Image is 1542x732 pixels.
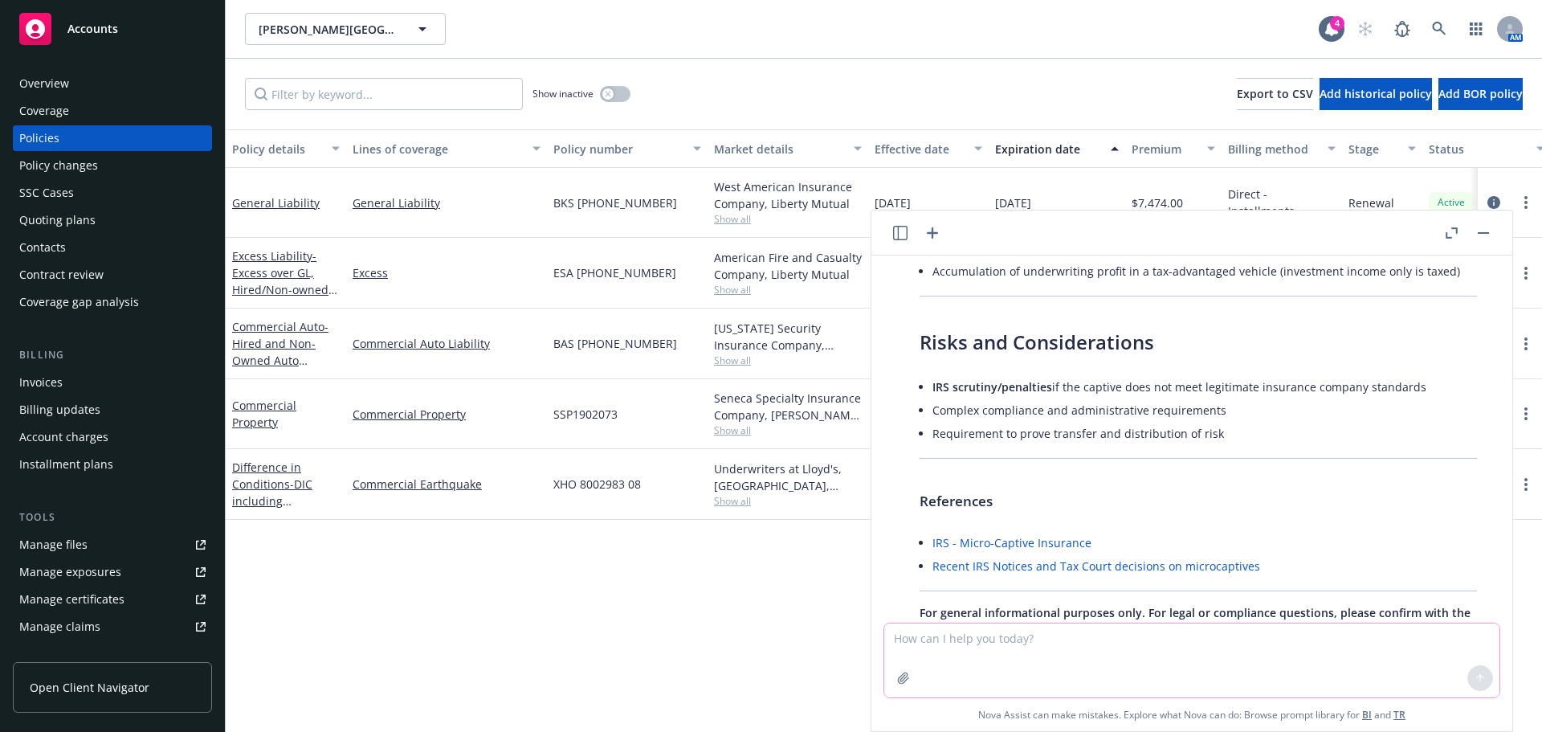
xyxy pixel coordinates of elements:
[920,605,1471,637] span: For general informational purposes only. For legal or compliance questions, please confirm with t...
[714,141,844,157] div: Market details
[19,641,95,667] div: Manage BORs
[13,289,212,315] a: Coverage gap analysis
[13,587,212,612] a: Manage certificates
[989,129,1125,168] button: Expiration date
[19,559,121,585] div: Manage exposures
[553,476,641,493] span: XHO 8002983 08
[1429,141,1527,157] div: Status
[1228,186,1336,219] span: Direct - Installments
[232,141,322,157] div: Policy details
[13,98,212,124] a: Coverage
[1320,86,1432,101] span: Add historical policy
[1435,195,1467,210] span: Active
[1484,193,1503,212] a: circleInformation
[13,452,212,477] a: Installment plans
[19,180,74,206] div: SSC Cases
[13,347,212,363] div: Billing
[19,235,66,260] div: Contacts
[19,71,69,96] div: Overview
[714,460,862,494] div: Underwriters at Lloyd's, [GEOGRAPHIC_DATA], [PERSON_NAME] of [GEOGRAPHIC_DATA], Brown & Riding In...
[1132,141,1197,157] div: Premium
[346,129,547,168] button: Lines of coverage
[714,494,862,508] span: Show all
[30,679,149,696] span: Open Client Navigator
[932,379,1052,395] span: IRS scrutiny/penalties
[13,559,212,585] a: Manage exposures
[714,283,862,296] span: Show all
[932,535,1091,550] a: IRS - Micro-Captive Insurance
[13,262,212,288] a: Contract review
[67,22,118,35] span: Accounts
[978,698,1405,731] span: Nova Assist can make mistakes. Explore what Nova can do: Browse prompt library for and
[868,129,989,168] button: Effective date
[1516,334,1536,354] a: more
[1348,141,1398,157] div: Stage
[708,129,868,168] button: Market details
[245,13,446,45] button: [PERSON_NAME][GEOGRAPHIC_DATA], LLC
[19,207,96,233] div: Quoting plans
[1386,13,1418,45] a: Report a Bug
[353,335,541,352] a: Commercial Auto Liability
[13,614,212,640] a: Manage claims
[1516,193,1536,212] a: more
[714,249,862,283] div: American Fire and Casualty Company, Liberty Mutual
[1516,475,1536,494] a: more
[1342,129,1422,168] button: Stage
[1516,404,1536,423] a: more
[232,195,320,211] a: General Liability
[1320,78,1432,110] button: Add historical policy
[714,212,862,226] span: Show all
[1222,129,1342,168] button: Billing method
[547,129,708,168] button: Policy number
[13,235,212,260] a: Contacts
[19,532,88,558] div: Manage files
[553,141,683,157] div: Policy number
[553,335,677,352] span: BAS [PHONE_NUMBER]
[232,248,333,314] a: Excess Liability
[875,194,911,211] span: [DATE]
[1362,708,1372,722] a: BI
[553,406,618,423] span: SSP1902073
[920,491,1477,512] h4: References
[13,6,212,51] a: Accounts
[714,423,862,437] span: Show all
[932,558,1260,574] a: Recent IRS Notices and Tax Court decisions on microcaptives
[19,153,98,178] div: Policy changes
[353,264,541,281] a: Excess
[19,614,100,640] div: Manage claims
[1438,86,1523,101] span: Add BOR policy
[13,180,212,206] a: SSC Cases
[13,397,212,423] a: Billing updates
[1237,86,1313,101] span: Export to CSV
[232,460,338,627] a: Difference in Conditions
[13,153,212,178] a: Policy changes
[353,476,541,493] a: Commercial Earthquake
[13,207,212,233] a: Quoting plans
[19,289,139,315] div: Coverage gap analysis
[1132,194,1183,211] span: $7,474.00
[932,422,1477,445] li: Requirement to prove transfer and distribution of risk
[13,424,212,450] a: Account charges
[932,375,1477,399] li: if the captive does not meet legitimate insurance company standards
[1516,264,1536,283] a: more
[1349,13,1381,45] a: Start snowing
[353,194,541,211] a: General Liability
[19,262,104,288] div: Contract review
[13,125,212,151] a: Policies
[19,370,63,395] div: Invoices
[353,406,541,423] a: Commercial Property
[920,604,1477,655] p: If you need further details or regulatory insight, let me know your specific question or focus area.
[13,532,212,558] a: Manage files
[226,129,346,168] button: Policy details
[714,320,862,354] div: [US_STATE] Security Insurance Company, Liberty Mutual
[13,509,212,525] div: Tools
[19,424,108,450] div: Account charges
[13,641,212,667] a: Manage BORs
[353,141,523,157] div: Lines of coverage
[995,194,1031,211] span: [DATE]
[553,264,676,281] span: ESA [PHONE_NUMBER]
[1228,141,1318,157] div: Billing method
[714,390,862,423] div: Seneca Specialty Insurance Company, [PERSON_NAME] & [PERSON_NAME] Specialty Insurance Services, L...
[13,71,212,96] a: Overview
[259,21,398,38] span: [PERSON_NAME][GEOGRAPHIC_DATA], LLC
